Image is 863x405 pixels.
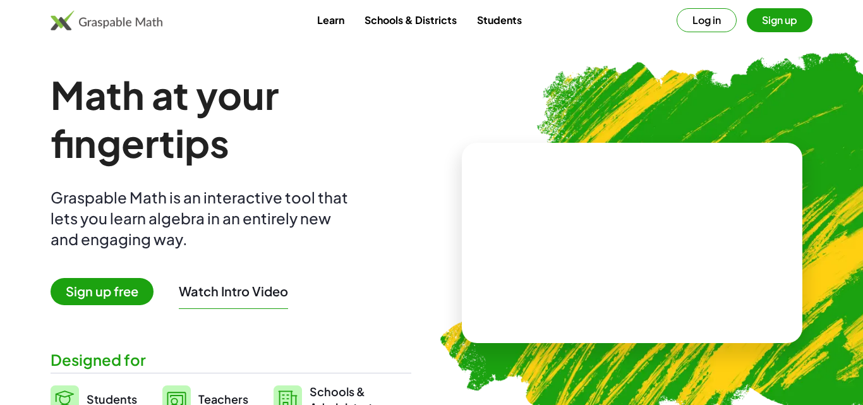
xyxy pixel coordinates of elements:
[307,8,354,32] a: Learn
[538,196,727,291] video: What is this? This is dynamic math notation. Dynamic math notation plays a central role in how Gr...
[51,187,354,250] div: Graspable Math is an interactive tool that lets you learn algebra in an entirely new and engaging...
[51,71,411,167] h1: Math at your fingertips
[677,8,737,32] button: Log in
[179,283,288,299] button: Watch Intro Video
[467,8,532,32] a: Students
[354,8,467,32] a: Schools & Districts
[51,349,411,370] div: Designed for
[51,278,154,305] span: Sign up free
[747,8,812,32] button: Sign up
